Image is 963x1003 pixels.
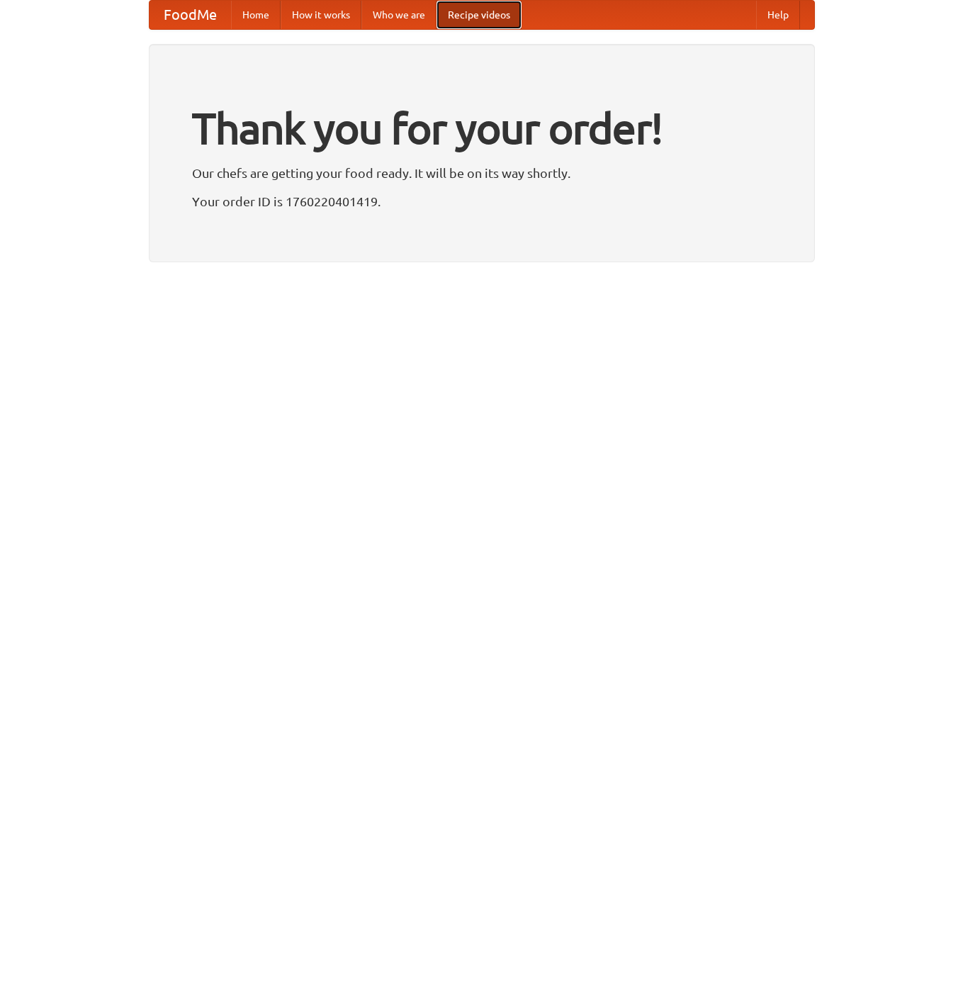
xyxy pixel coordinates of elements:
[231,1,281,29] a: Home
[192,191,772,212] p: Your order ID is 1760220401419.
[756,1,800,29] a: Help
[192,94,772,162] h1: Thank you for your order!
[281,1,361,29] a: How it works
[192,162,772,184] p: Our chefs are getting your food ready. It will be on its way shortly.
[361,1,437,29] a: Who we are
[150,1,231,29] a: FoodMe
[437,1,522,29] a: Recipe videos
